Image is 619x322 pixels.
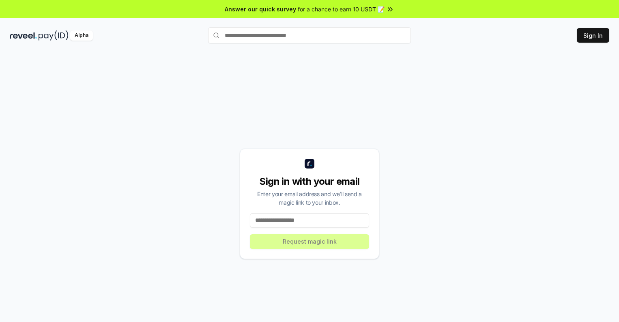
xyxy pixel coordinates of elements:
[39,30,69,41] img: pay_id
[70,30,93,41] div: Alpha
[250,190,369,207] div: Enter your email address and we’ll send a magic link to your inbox.
[225,5,296,13] span: Answer our quick survey
[577,28,609,43] button: Sign In
[305,159,314,169] img: logo_small
[10,30,37,41] img: reveel_dark
[250,175,369,188] div: Sign in with your email
[298,5,385,13] span: for a chance to earn 10 USDT 📝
